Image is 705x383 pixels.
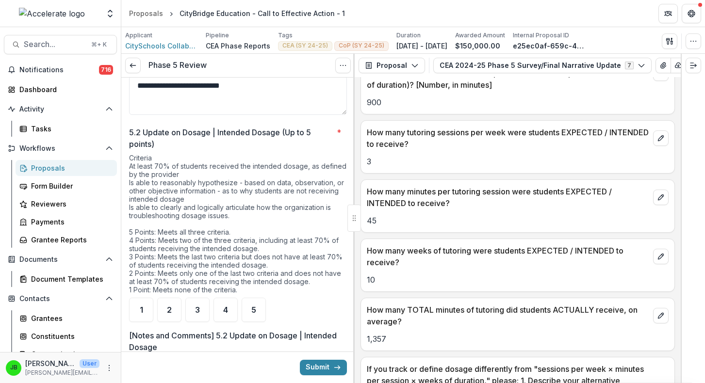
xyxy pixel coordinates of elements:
[31,181,109,191] div: Form Builder
[513,41,586,51] p: e25ec0af-659c-4a3e-b7a5-6644e3eee7a8
[656,58,671,73] button: View Attached Files
[223,306,228,314] span: 4
[103,4,117,23] button: Open entity switcher
[16,214,117,230] a: Payments
[367,186,649,209] p: How many minutes per tutoring session were students EXPECTED / INTENDED to receive?
[80,359,99,368] p: User
[4,81,117,97] a: Dashboard
[282,42,328,49] span: CEA (SY 24-25)
[180,8,345,18] div: CityBridge Education - Call to Effective Action - 1
[16,121,117,137] a: Tasks
[16,232,117,248] a: Grantee Reports
[278,31,293,40] p: Tags
[396,31,421,40] p: Duration
[19,295,101,303] span: Contacts
[16,346,117,362] a: Communications
[31,235,109,245] div: Grantee Reports
[367,274,669,286] p: 10
[206,31,229,40] p: Pipeline
[4,35,117,54] button: Search...
[4,101,117,117] button: Open Activity
[125,6,349,20] nav: breadcrumb
[31,124,109,134] div: Tasks
[129,127,333,150] p: 5.2 Update on Dosage | Intended Dosage (Up to 5 points)
[455,31,505,40] p: Awarded Amount
[24,40,85,49] span: Search...
[4,62,117,78] button: Notifications716
[335,58,351,73] button: Options
[4,252,117,267] button: Open Documents
[455,41,500,51] p: $150,000.00
[140,306,143,314] span: 1
[19,144,101,153] span: Workflows
[513,31,569,40] p: Internal Proposal ID
[129,8,163,18] div: Proposals
[16,310,117,326] a: Grantees
[31,274,109,284] div: Document Templates
[367,127,649,150] p: How many tutoring sessions per week were students EXPECTED / INTENDED to receive?
[16,271,117,287] a: Document Templates
[89,39,109,50] div: ⌘ + K
[367,156,669,167] p: 3
[25,368,99,377] p: [PERSON_NAME][EMAIL_ADDRESS][PERSON_NAME][DOMAIN_NAME]
[125,6,167,20] a: Proposals
[16,328,117,344] a: Constituents
[125,31,152,40] p: Applicant
[653,249,669,264] button: edit
[359,58,425,73] button: Proposal
[206,41,270,51] p: CEA Phase Reports
[367,333,669,345] p: 1,357
[167,306,172,314] span: 2
[367,215,669,226] p: 45
[31,331,109,341] div: Constituents
[31,313,109,323] div: Grantees
[19,84,109,95] div: Dashboard
[367,245,649,268] p: How many weeks of tutoring were students EXPECTED / INTENDED to receive?
[16,160,117,176] a: Proposals
[4,141,117,156] button: Open Workflows
[396,41,447,51] p: [DATE] - [DATE]
[19,105,101,113] span: Activity
[16,196,117,212] a: Reviewers
[653,308,669,323] button: edit
[19,8,85,19] img: Accelerate logo
[103,362,115,374] button: More
[653,190,669,205] button: edit
[31,349,109,359] div: Communications
[31,199,109,209] div: Reviewers
[195,306,200,314] span: 3
[129,330,341,353] p: [Notes and Comments] 5.2 Update on Dosage | Intended Dosage
[658,4,678,23] button: Partners
[10,365,17,371] div: Jennifer Bronson
[31,217,109,227] div: Payments
[19,255,101,264] span: Documents
[19,66,99,74] span: Notifications
[653,130,669,146] button: edit
[16,178,117,194] a: Form Builder
[682,4,701,23] button: Get Help
[367,304,649,327] p: How many TOTAL minutes of tutoring did students ACTUALLY receive, on average?
[686,58,701,73] button: Expand right
[148,61,207,70] h3: Phase 5 Review
[25,358,76,368] p: [PERSON_NAME]
[125,41,198,51] a: CitySchools Collaborative
[339,42,384,49] span: CoP (SY 24-25)
[31,163,109,173] div: Proposals
[300,360,347,375] button: Submit
[4,291,117,306] button: Open Contacts
[251,306,256,314] span: 5
[129,154,347,298] div: Criteria At least 70% of students received the intended dosage, as defined by the provider Is abl...
[433,58,652,73] button: CEA 2024-25 Phase 5 Survey/Final Narrative Update7
[367,96,669,108] p: 900
[99,65,113,75] span: 716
